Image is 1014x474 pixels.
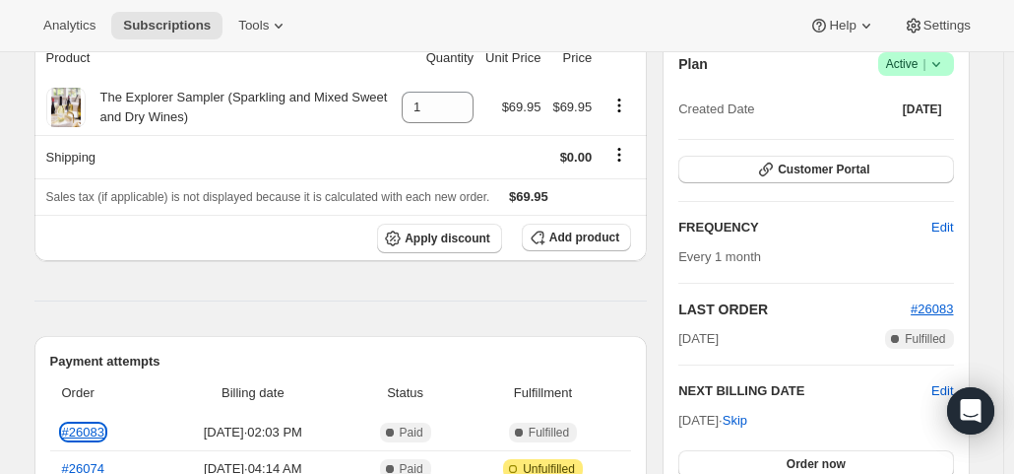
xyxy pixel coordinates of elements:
span: Order now [787,456,846,472]
h2: NEXT BILLING DATE [678,381,931,401]
button: Skip [711,405,759,437]
span: Billing date [161,383,344,403]
span: Customer Portal [778,162,869,177]
span: $69.95 [552,100,592,114]
button: Product actions [603,95,635,116]
span: Edit [931,218,953,237]
span: Sales tax (if applicable) is not displayed because it is calculated with each new order. [46,190,490,204]
button: Analytics [32,12,107,39]
span: [DATE] [903,102,942,117]
button: #26083 [911,300,953,319]
button: Customer Portal [678,156,953,183]
span: Help [829,18,856,34]
div: The Explorer Sampler (Sparkling and Mixed Sweet and Dry Wines) [86,88,391,127]
th: Shipping [34,135,397,178]
h2: Payment attempts [50,352,632,372]
span: $0.00 [560,150,593,165]
button: Settings [892,12,982,39]
span: Fulfilled [529,425,569,440]
span: Active [886,54,946,74]
span: Paid [400,425,423,440]
span: Settings [923,18,971,34]
span: Fulfillment [467,383,619,403]
a: #26083 [911,302,953,316]
div: Open Intercom Messenger [947,387,994,435]
a: #26083 [62,425,104,440]
span: Created Date [678,100,754,119]
h2: FREQUENCY [678,218,931,237]
th: Product [34,36,397,80]
th: Price [546,36,598,80]
button: Edit [931,381,953,401]
th: Order [50,372,157,415]
span: [DATE] · 02:03 PM [161,423,344,442]
span: Every 1 month [678,249,761,264]
th: Quantity [396,36,479,80]
button: Help [797,12,887,39]
span: Skip [723,411,747,431]
h2: LAST ORDER [678,300,911,319]
span: [DATE] · [678,413,747,428]
h2: Plan [678,54,708,74]
span: Fulfilled [905,331,945,347]
button: Apply discount [377,224,502,253]
span: Subscriptions [123,18,211,34]
span: Add product [549,230,619,245]
span: Tools [238,18,269,34]
span: Status [355,383,454,403]
span: [DATE] [678,329,719,349]
button: [DATE] [891,96,954,123]
span: $69.95 [509,189,548,204]
span: $69.95 [502,100,541,114]
button: Shipping actions [603,144,635,166]
button: Subscriptions [111,12,222,39]
th: Unit Price [479,36,546,80]
span: Apply discount [405,231,490,246]
button: Tools [226,12,300,39]
span: | [922,56,925,72]
button: Add product [522,224,631,251]
button: Edit [919,212,965,243]
span: Analytics [43,18,95,34]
